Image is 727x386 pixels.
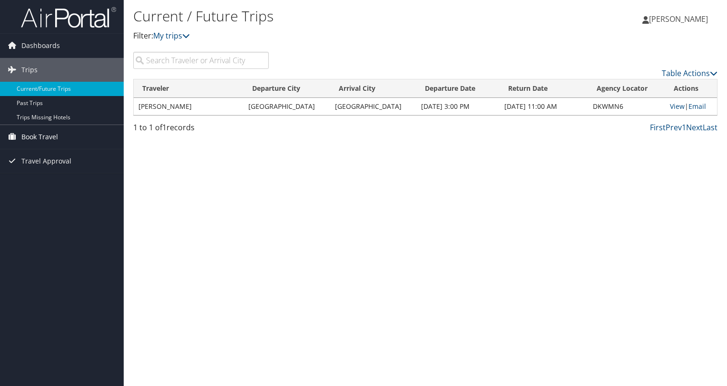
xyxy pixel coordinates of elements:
[665,98,717,115] td: |
[133,30,523,42] p: Filter:
[642,5,717,33] a: [PERSON_NAME]
[416,79,500,98] th: Departure Date: activate to sort column descending
[670,102,685,111] a: View
[21,149,71,173] span: Travel Approval
[134,98,244,115] td: [PERSON_NAME]
[133,52,269,69] input: Search Traveler or Arrival City
[650,122,666,133] a: First
[649,14,708,24] span: [PERSON_NAME]
[416,98,500,115] td: [DATE] 3:00 PM
[244,98,330,115] td: [GEOGRAPHIC_DATA]
[21,125,58,149] span: Book Travel
[666,122,682,133] a: Prev
[682,122,686,133] a: 1
[703,122,717,133] a: Last
[665,79,717,98] th: Actions
[244,79,330,98] th: Departure City: activate to sort column ascending
[133,122,269,138] div: 1 to 1 of records
[500,98,588,115] td: [DATE] 11:00 AM
[162,122,167,133] span: 1
[21,58,38,82] span: Trips
[688,102,706,111] a: Email
[686,122,703,133] a: Next
[21,34,60,58] span: Dashboards
[153,30,190,41] a: My trips
[588,79,665,98] th: Agency Locator: activate to sort column ascending
[21,6,116,29] img: airportal-logo.png
[134,79,244,98] th: Traveler: activate to sort column ascending
[133,6,523,26] h1: Current / Future Trips
[588,98,665,115] td: DKWMN6
[330,79,416,98] th: Arrival City: activate to sort column ascending
[662,68,717,78] a: Table Actions
[500,79,588,98] th: Return Date: activate to sort column ascending
[330,98,416,115] td: [GEOGRAPHIC_DATA]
